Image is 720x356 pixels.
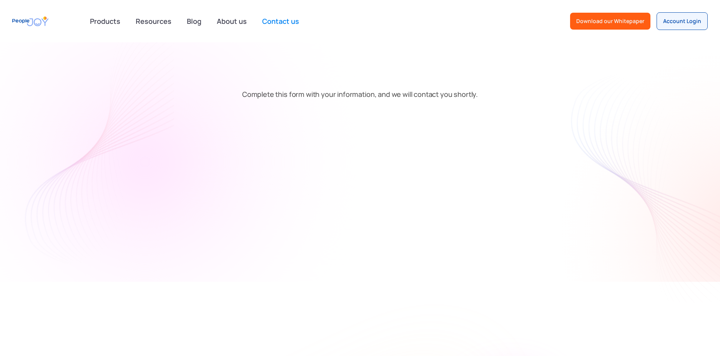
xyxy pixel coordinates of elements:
[131,13,176,30] a: Resources
[242,88,478,100] p: Complete this form with your information, and we will contact you shortly.
[85,13,125,29] div: Products
[463,42,720,303] img: texture
[663,17,701,25] div: Account Login
[212,13,251,30] a: About us
[12,13,48,30] a: home
[182,13,206,30] a: Blog
[657,12,708,30] a: Account Login
[570,13,650,30] a: Download our Whitepaper
[576,17,644,25] div: Download our Whitepaper
[258,13,304,30] a: Contact us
